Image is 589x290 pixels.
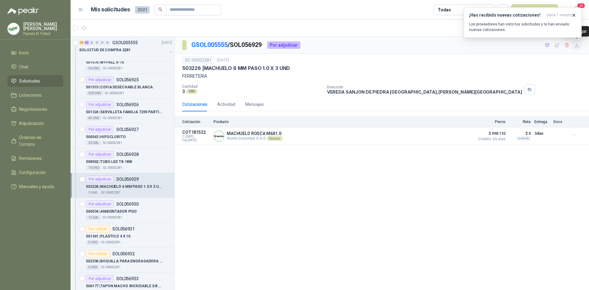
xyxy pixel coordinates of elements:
div: 5 UND [86,240,100,245]
div: UND [186,89,198,94]
div: Por cotizar [86,225,110,233]
div: 5 UND [86,265,100,270]
p: SC-00002281 [101,190,121,195]
div: Incluido [516,136,531,141]
a: Manuales y ayuda [7,181,63,192]
div: Actividad [217,101,235,108]
a: Por cotizarSOL056932502336 |BOQUILLA PARA ENGRASADORA X 1/45 UNDSC-00002281 [71,248,175,273]
div: SC-00002281 [182,56,214,64]
p: SOL056929 [116,177,139,181]
p: SC-00002281 [105,91,124,96]
div: Por adjudicar [86,200,114,208]
p: 3 días [534,130,550,137]
p: SOLICITUD DE COMPRA 2281 [79,47,131,53]
p: 508502 | TUBO LED T8-18W [86,159,132,165]
p: 501324 | SERVILLETA FAMILIA 7259 PARTIDA CAJA X 9 [86,109,162,115]
div: 36 UND [86,66,102,71]
p: Wurth Colombia S.A.S [227,136,283,141]
p: Panela El Trébol [23,32,63,36]
div: Por adjudicar [267,41,300,49]
p: Entrega [534,120,550,124]
p: FERRETERIA [182,73,582,79]
div: Por adjudicar [86,101,114,108]
a: GSOL005555 [191,41,228,48]
p: [DATE] [162,40,172,46]
div: Por adjudicar [86,275,114,282]
p: 503226 | MACHUELO 6 MM PASO 1.0 X 3 UND [86,184,162,190]
div: Todas [438,6,451,13]
span: Licitaciones [19,92,42,99]
p: 502336 | BOQUILLA PARA ENGRASADORA X 1/4 [86,258,162,264]
span: Negociaciones [19,106,47,113]
p: / SOL056929 [191,40,262,50]
a: Negociaciones [7,103,63,115]
a: Por adjudicarSOL056926501324 |SERVILLETA FAMILIA 7259 PARTIDA CAJA X 945 UNDSC-00002281 [71,99,175,123]
span: hace 1 minuto [547,13,572,18]
a: Solicitudes [7,75,63,87]
p: Precio [475,120,506,124]
p: 501515 | COFIA DESECHABLE BLANCA [86,84,153,90]
div: Cotizaciones [182,101,207,108]
span: Chat [19,64,28,70]
a: Configuración [7,167,63,178]
span: Inicio [19,49,29,56]
p: SOL056928 [116,152,139,157]
div: 0 [100,41,105,45]
a: Inicio [7,47,63,59]
p: Docs [553,120,566,124]
div: 14 [79,41,84,45]
p: SC-00002281 [101,240,121,245]
span: $ 598.132 [475,130,506,137]
span: 3501 [135,6,150,14]
button: Nueva solicitud [511,4,558,15]
span: Crédito 45 días [475,137,506,141]
span: Configuración [19,169,46,176]
p: SC-00002281 [101,265,121,270]
span: search [158,7,163,12]
img: Company Logo [214,131,224,141]
p: VEREDA SANJON DE PIEDRA [GEOGRAPHIC_DATA] , [PERSON_NAME][GEOGRAPHIC_DATA] [327,89,522,95]
div: Por cotizar [86,250,110,257]
p: 501570 | WYPALL X-70 [86,60,124,65]
p: Producto [214,120,471,124]
div: Mensajes [245,101,264,108]
div: Por adjudicar [86,76,114,83]
a: Chat [7,61,63,73]
p: SC-00002281 [103,116,122,121]
span: Remisiones [19,155,42,162]
a: Remisiones [7,153,63,164]
p: SOL056926 [116,102,139,107]
div: 0 [105,41,110,45]
p: [PERSON_NAME] [PERSON_NAME] [23,22,63,31]
span: Manuales y ayuda [19,183,54,190]
button: 16 [571,4,582,15]
p: 503226 | MACHUELO 6 MM PASO 1.0 X 3 UND [182,65,290,72]
a: Por adjudicarSOL056927500543 |HIPOCLORITO20 GALSC-00002281 [71,123,175,148]
img: Logo peakr [7,7,39,15]
p: $ 0 [509,130,531,137]
p: Cotización [182,120,210,124]
div: Por adjudicar [86,126,114,133]
p: [DATE] [217,57,229,63]
span: 16 [577,3,585,9]
div: 20 GAL [86,141,102,145]
p: 500534 | AMBIENTADOR PISO [86,209,137,215]
div: 3 UND [86,190,100,195]
div: 10 UND [86,165,102,170]
div: Directo [267,136,283,141]
div: 45 UND [86,116,102,121]
button: ¡Has recibido nuevas cotizaciones!hace 1 minuto Los proveedores han visto tus solicitudes y te ha... [464,7,582,38]
p: SOL056932 [112,252,135,256]
a: Por adjudicarSOL056928508502 |TUBO LED T8-18W10 UNDSC-00002281 [71,148,175,173]
h1: Mis solicitudes [91,5,130,14]
p: SOL056930 [116,202,139,206]
p: COT181532 [182,130,210,135]
div: 500 UND [86,91,104,96]
p: SC-00002281 [103,165,122,170]
p: SC-00002281 [103,66,122,71]
p: 506177 | TAPON MACHO INOXIDABLE 3/8 NPT [86,283,162,289]
a: Por adjudicarSOL056930500534 |AMBIENTADOR PISO16 GALSC-00002281 [71,198,175,223]
p: 3 [182,89,185,94]
a: Licitaciones [7,89,63,101]
span: Órdenes de Compra [19,134,57,148]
